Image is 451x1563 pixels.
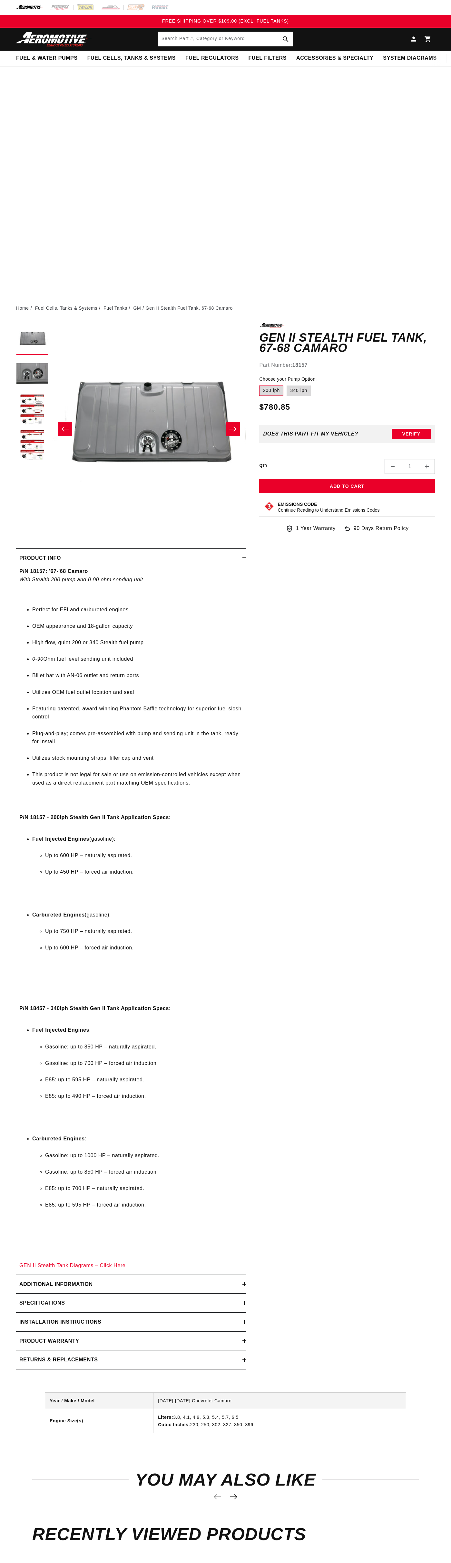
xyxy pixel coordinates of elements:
[32,671,243,680] li: Billet hat with AN-06 outlet and return ports
[383,55,436,62] span: System Diagrams
[153,1409,406,1433] td: 3.8, 4.1, 4.9, 5.3, 5.4, 5.7, 6.5 230, 250, 302, 327, 350, 396
[32,1027,89,1033] strong: Fuel Injected Engines
[32,1136,85,1141] strong: Carbureted Engines
[19,1263,125,1268] a: GEN II Stealth Tank Diagrams – Click Here
[133,305,141,312] a: GM
[19,1280,93,1288] h2: Additional information
[32,729,243,746] li: Plug-and-play; comes pre-assembled with pump and sending unit in the tank, ready for install
[32,1527,419,1542] h2: Recently Viewed Products
[16,358,48,391] button: Load image 2 in gallery view
[264,501,274,512] img: Emissions code
[16,549,246,567] summary: Product Info
[87,55,176,62] span: Fuel Cells, Tanks & Systems
[354,524,409,539] span: 90 Days Return Policy
[45,868,243,876] li: Up to 450 HP – forced air induction.
[32,656,43,662] em: 0-90
[278,507,379,513] p: Continue Reading to Understand Emissions Codes
[32,655,243,663] li: Ohm fuel level sending unit included
[19,568,88,574] strong: P/N 18157: '67-'68 Camaro
[185,55,239,62] span: Fuel Regulators
[259,386,283,396] label: 200 lph
[296,524,336,533] span: 1 Year Warranty
[19,1318,101,1326] h2: Installation Instructions
[263,431,358,437] div: Does This part fit My vehicle?
[227,1490,241,1504] button: Next slide
[19,815,171,820] strong: P/N 18157 - 200lph Stealth Gen II Tank Application Specs:
[45,1168,243,1176] li: Gasoline: up to 850 HP – forced air induction.
[19,1299,65,1307] h2: Specifications
[32,688,243,696] li: Utilizes OEM fuel outlet location and seal
[16,1332,246,1350] summary: Product warranty
[259,361,435,369] div: Part Number:
[32,1472,419,1487] h2: You may also like
[286,524,336,533] a: 1 Year Warranty
[83,51,181,66] summary: Fuel Cells, Tanks & Systems
[45,1151,243,1160] li: Gasoline: up to 1000 HP – naturally aspirated.
[45,1076,243,1084] li: E85: up to 595 HP – naturally aspirated.
[16,323,246,535] media-gallery: Gallery Viewer
[45,1201,243,1209] li: E85: up to 595 HP – forced air induction.
[211,1490,225,1504] button: Previous slide
[243,51,291,66] summary: Fuel Filters
[45,1184,243,1193] li: E85: up to 700 HP – naturally aspirated.
[32,1135,243,1235] li: :
[45,851,243,860] li: Up to 600 HP – naturally aspirated.
[162,18,289,24] span: FREE SHIPPING OVER $109.00 (EXCL. FUEL TANKS)
[35,305,102,312] li: Fuel Cells, Tanks & Systems
[32,705,243,721] li: Featuring patented, award-winning Phantom Baffle technology for superior fuel slosh control
[291,51,378,66] summary: Accessories & Specialty
[45,944,243,952] li: Up to 600 HP – forced air induction.
[16,1313,246,1331] summary: Installation Instructions
[343,524,409,539] a: 90 Days Return Policy
[259,463,268,468] label: QTY
[392,429,431,439] button: Verify
[32,622,243,630] li: OEM appearance and 18-gallon capacity
[45,1409,153,1433] th: Engine Size(s)
[16,323,48,355] button: Load image 1 in gallery view
[32,606,243,614] li: Perfect for EFI and carbureted engines
[32,638,243,647] li: High flow, quiet 200 or 340 Stealth fuel pump
[16,1350,246,1369] summary: Returns & replacements
[32,754,243,762] li: Utilizes stock mounting straps, filler cap and vent
[19,1006,171,1011] strong: P/N 18457 - 340lph Stealth Gen II Tank Application Specs:
[292,362,308,368] strong: 18157
[16,305,435,312] nav: breadcrumbs
[158,32,293,46] input: Search Part #, Category or Keyword
[45,927,243,936] li: Up to 750 HP – naturally aspirated.
[16,429,48,462] button: Load image 4 in gallery view
[181,51,243,66] summary: Fuel Regulators
[16,305,29,312] a: Home
[153,1393,406,1409] td: [DATE]-[DATE] Chevrolet Camaro
[296,55,373,62] span: Accessories & Specialty
[16,394,48,426] button: Load image 3 in gallery view
[19,577,143,582] em: With Stealth 200 pump and 0-90 ohm sending unit
[45,1092,243,1100] li: E85: up to 490 HP – forced air induction.
[45,1393,153,1409] th: Year / Make / Model
[32,911,243,978] li: (gasoline):
[158,1422,190,1427] strong: Cubic Inches:
[58,422,72,436] button: Slide left
[259,333,435,353] h1: Gen II Stealth Fuel Tank, 67-68 Camaro
[16,1275,246,1294] summary: Additional information
[279,32,293,46] button: Search Part #, Category or Keyword
[259,376,317,383] legend: Choose your Pump Option:
[259,401,290,413] span: $780.85
[32,770,243,787] li: This product is not legal for sale or use on emission-controlled vehicles except when used as a d...
[32,912,85,917] strong: Carbureted Engines
[278,502,317,507] strong: Emissions Code
[16,55,78,62] span: Fuel & Water Pumps
[32,835,243,902] li: (gasoline):
[103,305,127,312] a: Fuel Tanks
[146,305,233,312] li: Gen II Stealth Fuel Tank, 67-68 Camaro
[378,51,441,66] summary: System Diagrams
[19,554,61,562] h2: Product Info
[248,55,287,62] span: Fuel Filters
[259,479,435,494] button: Add to Cart
[287,386,311,396] label: 340 lph
[19,1356,98,1364] h2: Returns & replacements
[11,51,83,66] summary: Fuel & Water Pumps
[19,1337,79,1345] h2: Product warranty
[14,32,94,47] img: Aeromotive
[32,1026,243,1127] li: :
[45,1059,243,1067] li: Gasoline: up to 700 HP – forced air induction.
